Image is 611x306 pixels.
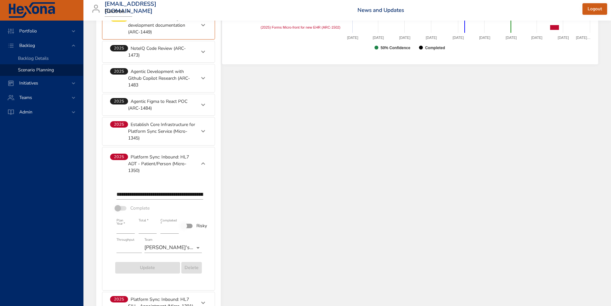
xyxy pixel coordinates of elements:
text: [DATE] [373,36,384,40]
text: Completed [425,46,445,50]
img: Hexona [8,2,56,18]
div: 2025 Establish Core Infrastructure for Platform Sync Service (Micro-1345) [102,117,215,145]
label: Total [139,219,148,222]
text: [DATE] [399,36,410,40]
div: [PERSON_NAME]'s EA Team [144,243,202,253]
span: Teams [14,94,37,101]
span: 2025 [110,98,128,104]
label: Throughput [116,238,134,241]
span: Scenario Planning [18,67,54,73]
text: [DATE] [453,36,464,40]
p: Platform Sync: Inbound: HL7 ADT - Patient/Person (Micro-1350) [128,154,195,174]
span: Logout [588,5,602,13]
div: Raintree [105,6,132,17]
text: 50% Confidence [381,46,410,50]
text: [DATE]… [576,36,591,40]
text: [DATE] [426,36,437,40]
text: [DATE] [558,36,569,40]
span: 2025 [110,122,128,127]
span: 2025 [110,45,128,51]
span: 2025 [110,68,128,74]
span: Backlog [14,42,40,49]
div: 2025 Platform Sync: Inbound: HL7 ADT - Patient/Person (Micro-1350)CompletePlan Year *Total *Compl... [102,147,215,291]
span: Initiatives [14,80,43,86]
div: 2025 Agentic Development with Github Copilot Research (ARC-1483 [102,64,215,92]
span: Backlog Details [18,55,49,61]
span: 2025 [110,154,128,160]
div: 2025 Agentic Figma to React POC (ARC-1484) [102,94,215,115]
span: Admin [14,109,38,115]
p: Agentic Development with Github Copilot Research (ARC-1483 [128,68,195,88]
label: Completed [160,219,177,225]
button: Logout [582,3,607,15]
p: Agentic Figma to React POC (ARC-1484) [128,98,195,112]
span: Portfolio [14,28,42,34]
p: Solution for automating development documentation (ARC-1449) [128,15,195,35]
label: Plan Year [116,219,130,225]
text: [DATE] [347,36,358,40]
p: NoteIQ Code Review (ARC-1473) [128,45,195,59]
div: 2025 NoteIQ Code Review (ARC-1473) [102,41,215,62]
span: Risky [196,222,207,229]
a: News and Updates [357,6,404,14]
div: 2025 Solution for automating development documentation (ARC-1449) [102,11,215,39]
span: 2025 [110,296,128,302]
span: (2025) Forms Micro-front for new EHR (ARC-1502) [261,25,340,29]
h3: [EMAIL_ADDRESS][DOMAIN_NAME] [105,1,156,14]
label: Team [144,238,152,241]
p: Establish Core Infrastructure for Platform Sync Service (Micro-1345) [128,121,195,141]
div: 2025 Platform Sync: Inbound: HL7 ADT - Patient/Person (Micro-1350) [102,147,215,180]
text: [DATE] [531,36,543,40]
span: Complete [130,205,150,212]
text: [DATE] [479,36,490,40]
text: [DATE] [506,36,517,40]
